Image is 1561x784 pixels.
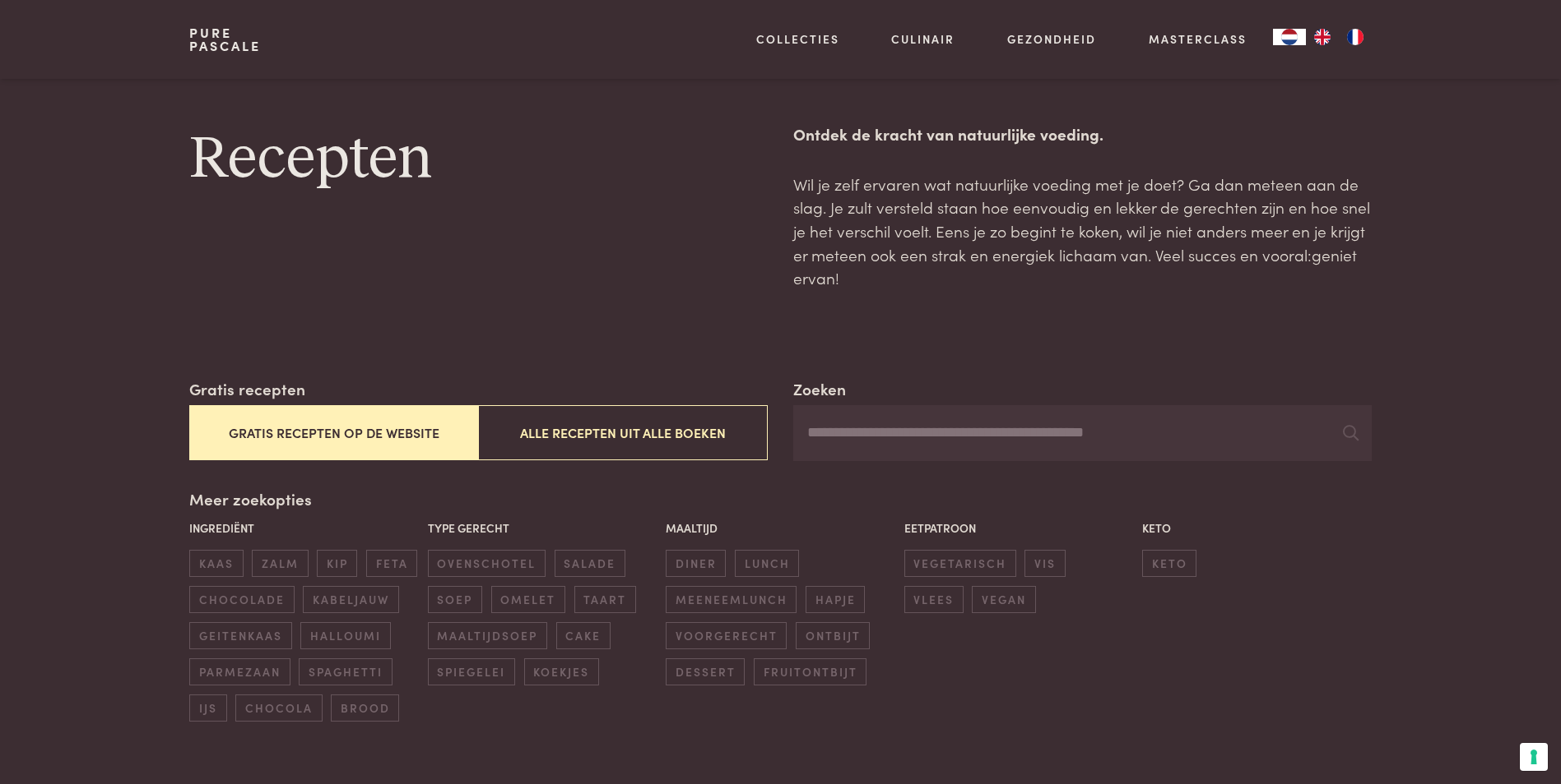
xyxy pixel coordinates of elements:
span: kip [317,550,357,577]
span: vis [1024,550,1065,577]
strong: Ontdek de kracht van natuurlijke voeding. [793,122,1103,145]
span: keto [1142,550,1196,577]
aside: Language selected: Nederlands [1273,29,1372,45]
p: Wil je zelf ervaren wat natuurlijke voeding met je doet? Ga dan meteen aan de slag. Je zult verst... [793,173,1371,290]
span: taart [574,586,636,613]
p: Ingrediënt [189,519,419,537]
span: diner [666,550,726,577]
span: spaghetti [299,658,392,685]
span: voorgerecht [666,622,787,649]
p: Eetpatroon [904,519,1134,537]
span: salade [555,550,625,577]
span: ovenschotel [428,550,546,577]
span: parmezaan [189,658,290,685]
p: Keto [1142,519,1372,537]
span: lunch [735,550,799,577]
p: Maaltijd [666,519,895,537]
ul: Language list [1306,29,1372,45]
span: feta [366,550,417,577]
span: spiegelei [428,658,515,685]
p: Type gerecht [428,519,657,537]
a: EN [1306,29,1339,45]
a: Masterclass [1149,30,1247,48]
span: vegan [972,586,1035,613]
span: meeneemlunch [666,586,797,613]
button: Alle recepten uit alle boeken [478,405,767,460]
span: koekjes [524,658,599,685]
a: PurePascale [189,26,261,53]
span: geitenkaas [189,622,291,649]
div: Language [1273,29,1306,45]
span: omelet [491,586,565,613]
span: vlees [904,586,964,613]
span: soep [428,586,482,613]
a: Culinair [891,30,955,48]
span: chocolade [189,586,294,613]
h1: Recepten [189,122,767,196]
span: vegetarisch [904,550,1016,577]
a: NL [1273,29,1306,45]
label: Zoeken [793,377,846,401]
span: zalm [252,550,308,577]
a: Collecties [756,30,839,48]
span: ontbijt [796,622,870,649]
span: halloumi [300,622,390,649]
span: kaas [189,550,243,577]
span: cake [556,622,611,649]
button: Uw voorkeuren voor toestemming voor trackingtechnologieën [1520,743,1548,771]
a: FR [1339,29,1372,45]
span: fruitontbijt [754,658,866,685]
label: Gratis recepten [189,377,305,401]
span: dessert [666,658,745,685]
span: brood [331,694,399,722]
span: kabeljauw [303,586,398,613]
a: Gezondheid [1007,30,1096,48]
button: Gratis recepten op de website [189,405,478,460]
span: hapje [806,586,865,613]
span: chocola [235,694,322,722]
span: ijs [189,694,226,722]
span: maaltijdsoep [428,622,547,649]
